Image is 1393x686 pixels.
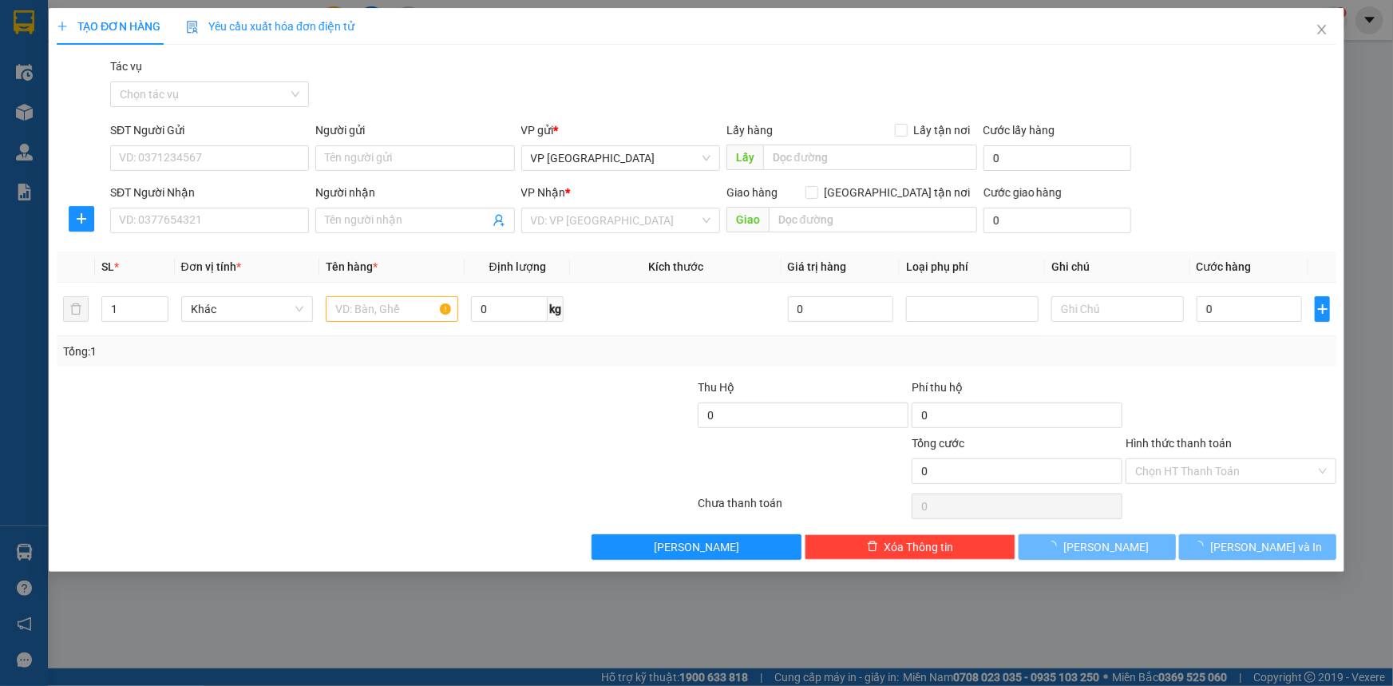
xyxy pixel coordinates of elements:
[1126,437,1232,450] label: Hình thức thanh toán
[326,260,378,273] span: Tên hàng
[186,21,199,34] img: icon
[698,381,734,394] span: Thu Hộ
[1019,534,1176,560] button: [PERSON_NAME]
[908,121,977,139] span: Lấy tận nơi
[726,124,773,137] span: Lấy hàng
[818,184,977,201] span: [GEOGRAPHIC_DATA] tận nơi
[102,260,115,273] span: SL
[912,379,1122,402] div: Phí thu hộ
[110,184,309,201] div: SĐT Người Nhận
[900,252,1045,283] th: Loại phụ phí
[1197,260,1252,273] span: Cước hàng
[548,296,564,322] span: kg
[181,260,241,273] span: Đơn vị tính
[63,296,89,322] button: delete
[1211,538,1323,556] span: [PERSON_NAME] và In
[531,146,710,170] span: VP Can Lộc
[726,145,763,170] span: Lấy
[726,186,778,199] span: Giao hàng
[1045,252,1190,283] th: Ghi chú
[315,184,514,201] div: Người nhận
[805,534,1015,560] button: deleteXóa Thông tin
[592,534,802,560] button: [PERSON_NAME]
[654,538,739,556] span: [PERSON_NAME]
[769,207,977,232] input: Dọc đường
[57,20,160,33] span: TẠO ĐƠN HÀNG
[983,186,1063,199] label: Cước giao hàng
[1316,303,1329,315] span: plus
[69,206,95,232] button: plus
[1316,23,1328,36] span: close
[63,343,538,360] div: Tổng: 1
[983,124,1055,137] label: Cước lấy hàng
[867,541,878,553] span: delete
[788,296,894,322] input: 0
[70,212,94,225] span: plus
[493,214,505,227] span: user-add
[326,296,458,322] input: VD: Bàn, Ghế
[726,207,769,232] span: Giao
[110,60,142,73] label: Tác vụ
[1063,538,1149,556] span: [PERSON_NAME]
[1315,296,1330,322] button: plus
[57,21,68,32] span: plus
[521,186,566,199] span: VP Nhận
[912,437,964,450] span: Tổng cước
[1179,534,1336,560] button: [PERSON_NAME] và In
[788,260,847,273] span: Giá trị hàng
[186,20,354,33] span: Yêu cầu xuất hóa đơn điện tử
[983,145,1131,171] input: Cước lấy hàng
[489,260,546,273] span: Định lượng
[110,121,309,139] div: SĐT Người Gửi
[983,208,1131,233] input: Cước giao hàng
[648,260,703,273] span: Kích thước
[884,538,954,556] span: Xóa Thông tin
[763,145,977,170] input: Dọc đường
[1193,541,1211,552] span: loading
[1051,296,1184,322] input: Ghi Chú
[697,494,911,522] div: Chưa thanh toán
[191,297,304,321] span: Khác
[1300,8,1344,53] button: Close
[521,121,720,139] div: VP gửi
[1046,541,1063,552] span: loading
[315,121,514,139] div: Người gửi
